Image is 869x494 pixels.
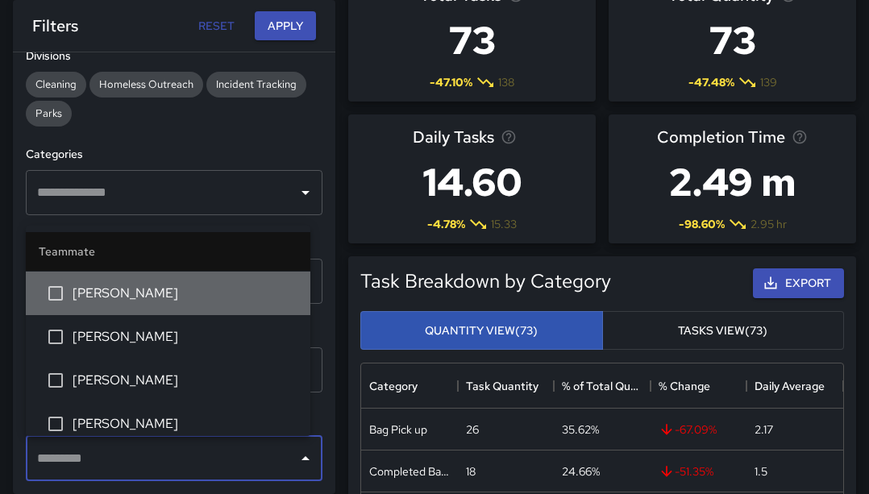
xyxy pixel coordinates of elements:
span: [PERSON_NAME] [73,371,297,390]
span: -98.60 % [679,216,725,232]
div: 18 [466,463,476,479]
button: Open [294,181,317,204]
button: Apply [255,11,316,41]
li: Teammate [26,232,310,271]
span: -51.35 % [659,463,713,479]
div: % of Total Quantity [562,363,642,409]
span: Parks [26,106,72,120]
div: Incident Tracking [206,72,306,98]
span: [PERSON_NAME] [73,284,297,303]
div: % Change [651,363,747,409]
div: 1.5 [755,463,767,479]
span: 138 [498,74,514,90]
span: -47.48 % [688,74,734,90]
div: 26 [466,421,479,438]
div: Parks [26,101,72,127]
span: Daily Tasks [413,124,494,150]
span: Homeless Outreach [89,77,203,91]
span: Completion Time [657,124,785,150]
div: % of Total Quantity [554,363,651,409]
div: % Change [659,363,710,409]
button: Tasks View(73) [602,311,845,351]
button: Quantity View(73) [360,311,603,351]
h3: 2.49 m [657,150,808,214]
h6: Categories [26,146,322,164]
span: 2.95 hr [750,216,787,232]
div: Daily Average [746,363,843,409]
div: 2.17 [755,421,773,438]
h3: 73 [668,8,796,73]
span: -67.09 % [659,421,717,438]
div: 35.62% [562,421,599,438]
h3: 73 [420,8,524,73]
button: Reset [190,11,242,41]
span: [PERSON_NAME] [73,327,297,347]
div: Category [361,363,458,409]
h3: 14.60 [413,150,532,214]
h6: Divisions [26,48,322,65]
span: 15.33 [491,216,517,232]
span: Incident Tracking [206,77,306,91]
div: Daily Average [755,363,825,409]
div: Cleaning [26,72,86,98]
div: Bag Pick up [369,421,427,438]
h6: Filters [32,13,78,39]
svg: Average time taken to complete tasks in the selected period, compared to the previous period. [792,129,808,145]
span: 139 [760,74,777,90]
span: -4.78 % [427,216,465,232]
span: Cleaning [26,77,86,91]
h5: Task Breakdown by Category [360,268,611,294]
div: Completed Bags [369,463,450,479]
div: Homeless Outreach [89,72,203,98]
svg: Average number of tasks per day in the selected period, compared to the previous period. [501,129,517,145]
div: 24.66% [562,463,600,479]
div: Category [369,363,418,409]
span: [PERSON_NAME] [73,414,297,434]
div: Task Quantity [458,363,555,409]
button: Export [753,268,844,298]
button: Close [294,447,317,470]
span: -47.10 % [430,74,472,90]
div: Task Quantity [466,363,538,409]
